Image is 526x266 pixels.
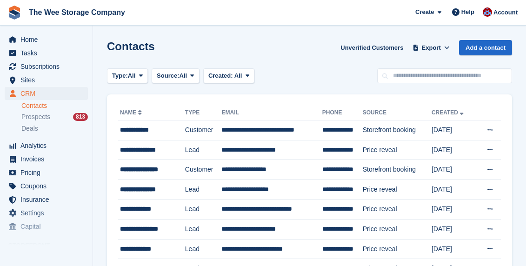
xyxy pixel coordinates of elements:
[128,71,136,80] span: All
[203,68,254,84] button: Created: All
[432,180,476,199] td: [DATE]
[221,106,322,120] th: Email
[459,40,512,55] a: Add a contact
[493,8,518,17] span: Account
[73,113,88,121] div: 813
[5,193,88,206] a: menu
[5,206,88,219] a: menu
[5,220,88,233] a: menu
[5,73,88,86] a: menu
[5,166,88,179] a: menu
[461,7,474,17] span: Help
[20,139,76,152] span: Analytics
[363,219,432,239] td: Price reveal
[20,87,76,100] span: CRM
[25,5,129,20] a: The Wee Storage Company
[432,199,476,219] td: [DATE]
[415,7,434,17] span: Create
[363,160,432,180] td: Storefront booking
[363,106,432,120] th: Source
[20,33,76,46] span: Home
[432,109,466,116] a: Created
[20,166,76,179] span: Pricing
[20,60,76,73] span: Subscriptions
[432,120,476,140] td: [DATE]
[185,106,222,120] th: Type
[20,153,76,166] span: Invoices
[432,239,476,259] td: [DATE]
[363,239,432,259] td: Price reveal
[185,140,222,160] td: Lead
[21,113,50,121] span: Prospects
[20,73,76,86] span: Sites
[363,120,432,140] td: Storefront booking
[432,219,476,239] td: [DATE]
[152,68,200,84] button: Source: All
[432,140,476,160] td: [DATE]
[411,40,452,55] button: Export
[120,109,144,116] a: Name
[5,153,88,166] a: menu
[21,124,38,133] span: Deals
[21,101,88,110] a: Contacts
[5,60,88,73] a: menu
[112,71,128,80] span: Type:
[483,7,492,17] img: Scott Ritchie
[180,71,187,80] span: All
[208,72,233,79] span: Created:
[8,241,93,250] span: Storefront
[20,180,76,193] span: Coupons
[185,180,222,199] td: Lead
[185,199,222,219] td: Lead
[363,180,432,199] td: Price reveal
[157,71,179,80] span: Source:
[322,106,363,120] th: Phone
[5,33,88,46] a: menu
[422,43,441,53] span: Export
[5,87,88,100] a: menu
[20,220,76,233] span: Capital
[107,40,155,53] h1: Contacts
[20,47,76,60] span: Tasks
[7,6,21,20] img: stora-icon-8386f47178a22dfd0bd8f6a31ec36ba5ce8667c1dd55bd0f319d3a0aa187defe.svg
[5,139,88,152] a: menu
[107,68,148,84] button: Type: All
[337,40,407,55] a: Unverified Customers
[5,47,88,60] a: menu
[21,112,88,122] a: Prospects 813
[185,160,222,180] td: Customer
[185,239,222,259] td: Lead
[5,180,88,193] a: menu
[185,120,222,140] td: Customer
[363,140,432,160] td: Price reveal
[363,199,432,219] td: Price reveal
[185,219,222,239] td: Lead
[20,193,76,206] span: Insurance
[234,72,242,79] span: All
[21,124,88,133] a: Deals
[432,160,476,180] td: [DATE]
[20,206,76,219] span: Settings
